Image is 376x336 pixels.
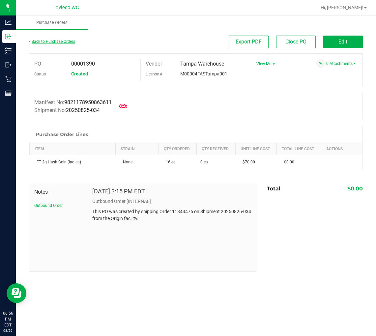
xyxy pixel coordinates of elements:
[34,69,46,79] label: Status
[323,36,363,48] button: Edit
[281,160,294,164] span: $0.00
[36,132,88,137] h1: Purchase Order Lines
[180,61,224,67] span: Tampa Warehouse
[159,143,196,155] th: Qty Ordered
[92,198,251,205] p: Outbound Order [INTERNAL]
[3,328,13,333] p: 08/26
[235,143,276,155] th: Unit Line Cost
[236,39,262,45] span: Export PDF
[239,160,255,164] span: $70.00
[117,99,130,113] span: Mark as Arrived
[29,39,75,44] a: Back to Purchase Orders
[71,61,95,67] span: 00001390
[276,36,316,48] button: Close PO
[34,159,112,165] div: FT 2g Hash Coin (Indica)
[116,143,159,155] th: Strain
[339,39,348,45] span: Edit
[146,59,162,69] label: Vendor
[347,185,363,192] span: $0.00
[5,33,12,40] inline-svg: Inbound
[277,143,321,155] th: Total Line Cost
[66,107,100,113] span: 20250825-034
[27,20,76,26] span: Purchase Orders
[34,188,82,196] span: Notes
[162,160,176,164] span: 16 ea
[64,99,112,105] span: 9821178950863611
[120,160,132,164] span: None
[34,59,41,69] label: PO
[146,69,162,79] label: License #
[92,188,145,195] h4: [DATE] 3:15 PM EDT
[196,143,235,155] th: Qty Received
[30,143,116,155] th: Item
[200,159,208,165] span: 0 ea
[92,208,251,222] p: This PO was created by shipping Order 11843476 on Shipment 20250825-034 from the Origin facility.
[229,36,269,48] button: Export PDF
[5,90,12,97] inline-svg: Reports
[321,5,363,10] span: Hi, [PERSON_NAME]!
[267,185,280,192] span: Total
[321,143,362,155] th: Actions
[285,39,306,45] span: Close PO
[16,16,88,30] a: Purchase Orders
[180,71,227,76] span: M00004FASTampa001
[256,62,275,66] a: View More
[5,62,12,68] inline-svg: Outbound
[316,59,325,68] span: Attach a document
[5,76,12,82] inline-svg: Retail
[71,71,88,76] span: Created
[34,203,63,209] button: Outbound Order
[5,19,12,26] inline-svg: Analytics
[34,106,100,114] label: Shipment No:
[56,5,79,11] span: Oviedo WC
[3,310,13,328] p: 06:56 PM EDT
[5,47,12,54] inline-svg: Inventory
[34,98,112,106] label: Manifest No:
[7,283,26,303] iframe: Resource center
[326,61,356,66] a: 0 Attachments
